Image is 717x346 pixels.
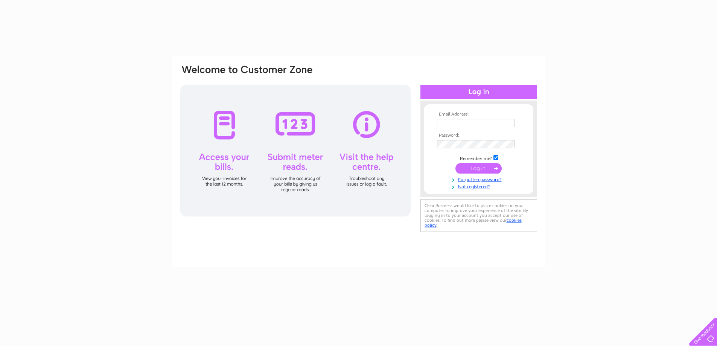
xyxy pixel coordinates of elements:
[420,199,537,232] div: Clear Business would like to place cookies on your computer to improve your experience of the sit...
[425,218,522,228] a: cookies policy
[435,112,522,117] th: Email Address:
[455,163,502,174] input: Submit
[435,133,522,138] th: Password:
[437,183,522,190] a: Not registered?
[435,154,522,162] td: Remember me?
[437,175,522,183] a: Forgotten password?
